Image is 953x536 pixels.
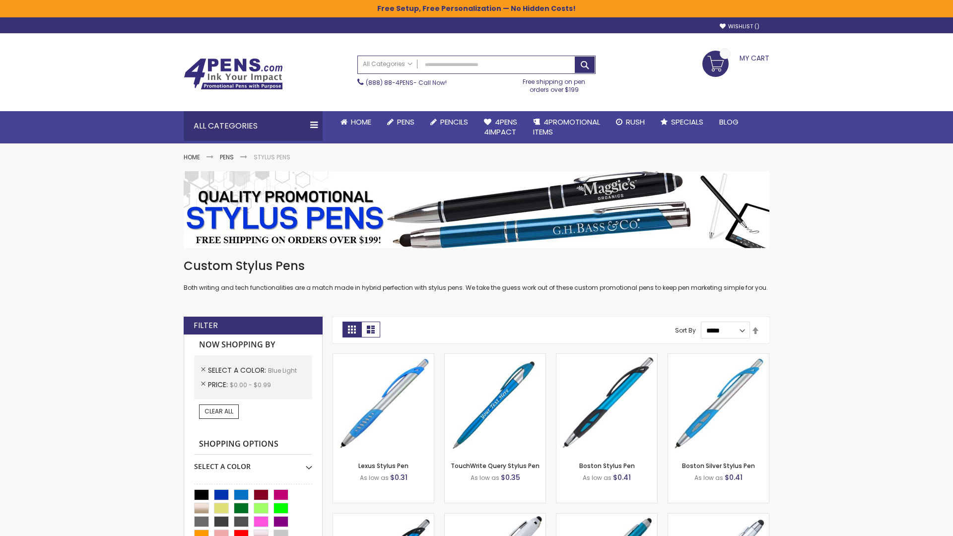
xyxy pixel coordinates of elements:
[397,117,414,127] span: Pens
[608,111,653,133] a: Rush
[379,111,422,133] a: Pens
[445,513,545,522] a: Kimberly Logo Stylus Pens-LT-Blue
[390,472,408,482] span: $0.31
[613,472,631,482] span: $0.41
[671,117,703,127] span: Specials
[476,111,525,143] a: 4Pens4impact
[184,58,283,90] img: 4Pens Custom Pens and Promotional Products
[445,354,545,455] img: TouchWrite Query Stylus Pen-Blue Light
[194,320,218,331] strong: Filter
[208,365,268,375] span: Select A Color
[184,111,323,141] div: All Categories
[230,381,271,389] span: $0.00 - $0.99
[184,171,769,248] img: Stylus Pens
[556,513,657,522] a: Lory Metallic Stylus Pen-Blue - Light
[220,153,234,161] a: Pens
[719,117,739,127] span: Blog
[668,513,769,522] a: Silver Cool Grip Stylus Pen-Blue - Light
[513,74,596,94] div: Free shipping on pen orders over $199
[360,473,389,482] span: As low as
[533,117,600,137] span: 4PROMOTIONAL ITEMS
[342,322,361,337] strong: Grid
[184,258,769,292] div: Both writing and tech functionalities are a match made in hybrid perfection with stylus pens. We ...
[254,153,290,161] strong: Stylus Pens
[720,23,759,30] a: Wishlist
[440,117,468,127] span: Pencils
[451,462,540,470] a: TouchWrite Query Stylus Pen
[579,462,635,470] a: Boston Stylus Pen
[333,354,434,455] img: Lexus Stylus Pen-Blue - Light
[445,353,545,362] a: TouchWrite Query Stylus Pen-Blue Light
[268,366,297,375] span: Blue Light
[675,326,696,335] label: Sort By
[653,111,711,133] a: Specials
[333,111,379,133] a: Home
[626,117,645,127] span: Rush
[204,407,233,415] span: Clear All
[358,462,408,470] a: Lexus Stylus Pen
[194,434,312,455] strong: Shopping Options
[583,473,612,482] span: As low as
[711,111,747,133] a: Blog
[194,335,312,355] strong: Now Shopping by
[694,473,723,482] span: As low as
[194,455,312,471] div: Select A Color
[471,473,499,482] span: As low as
[725,472,743,482] span: $0.41
[363,60,412,68] span: All Categories
[501,472,520,482] span: $0.35
[199,404,239,418] a: Clear All
[333,353,434,362] a: Lexus Stylus Pen-Blue - Light
[682,462,755,470] a: Boston Silver Stylus Pen
[208,380,230,390] span: Price
[556,354,657,455] img: Boston Stylus Pen-Blue - Light
[422,111,476,133] a: Pencils
[556,353,657,362] a: Boston Stylus Pen-Blue - Light
[184,258,769,274] h1: Custom Stylus Pens
[525,111,608,143] a: 4PROMOTIONALITEMS
[668,353,769,362] a: Boston Silver Stylus Pen-Blue - Light
[358,56,417,72] a: All Categories
[366,78,447,87] span: - Call Now!
[668,354,769,455] img: Boston Silver Stylus Pen-Blue - Light
[333,513,434,522] a: Lexus Metallic Stylus Pen-Blue - Light
[351,117,371,127] span: Home
[184,153,200,161] a: Home
[366,78,413,87] a: (888) 88-4PENS
[484,117,517,137] span: 4Pens 4impact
